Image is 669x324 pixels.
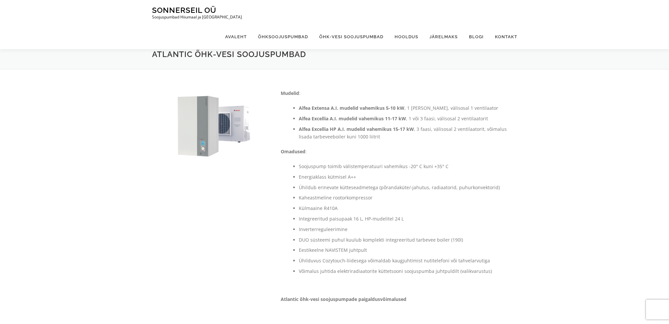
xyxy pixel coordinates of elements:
strong: Mudelid [281,90,299,96]
img: Atlantic Alfea Excellia [160,89,268,161]
a: Õhk-vesi soojuspumbad [314,24,389,49]
li: Ühilduvus Cozytouch-liidesega võimaldab kaugjuhtimist nutitelefoni või tahvelarvutiga [299,257,509,265]
li: DUO süsteemi puhul kuulub komplekti integreeritud tarbevee boiler (190l) [299,236,509,244]
p: : [281,148,509,156]
strong: Alfea Excellia A.I. mudelid vahemikus 11-17 kW [299,115,406,122]
li: Eestikeelne NAVISTEM juhtpult [299,246,509,254]
a: Õhksoojuspumbad [252,24,314,49]
strong: Alfea Extensa A.I. mudelid vahemikus 5-10 kW [299,105,404,111]
a: Avaleht [219,24,252,49]
strong: Atlantic õhk-vesi soojuspumpade paigaldusvõimalused [281,296,406,302]
a: Kontakt [489,24,517,49]
a: Blogi [463,24,489,49]
li: , 1 või 3 faasi, välisosal 2 ventilaatorit [299,115,509,123]
li: , 1 [PERSON_NAME], välisosal 1 ventilaator [299,104,509,112]
li: Võimalus juhtida elektriradiaatorite küttetsooni soojuspumba juhtpuldilt (valikvarustus) [299,267,509,275]
strong: Omadused [281,148,305,155]
li: Integreeritud paisupaak 16 L, HP-mudelitel 24 L [299,215,509,223]
li: Külmaaine R410A [299,204,509,212]
a: Sonnerseil OÜ [152,6,216,15]
li: Ühildub erinevate kütteseadmetega (põrandaküte/-jahutus, radiaatorid, puhurkonvektorid) [299,184,509,191]
li: Energiaklass kütmisel A++ [299,173,509,181]
li: Inverterreguleerimine [299,225,509,233]
a: Järelmaks [424,24,463,49]
p: : [281,89,509,97]
p: Soojuspumbad Hiiumaal ja [GEOGRAPHIC_DATA] [152,15,242,19]
h1: Atlantic õhk-vesi soojuspumbad [152,49,517,59]
strong: Alfea Excellia HP A.I. mudelid vahemikus 15-17 kW [299,126,414,132]
li: , 3 faasi, välisosal 2 ventilaatorit, võimalus lisada tarbeveeboiler kuni 1000 liitrit [299,125,509,141]
li: Soojuspump toimib välistemperatuuri vahemikus -20° C kuni +35° C [299,162,509,170]
a: Hooldus [389,24,424,49]
li: Kaheastmeline rootorkompressor [299,194,509,202]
